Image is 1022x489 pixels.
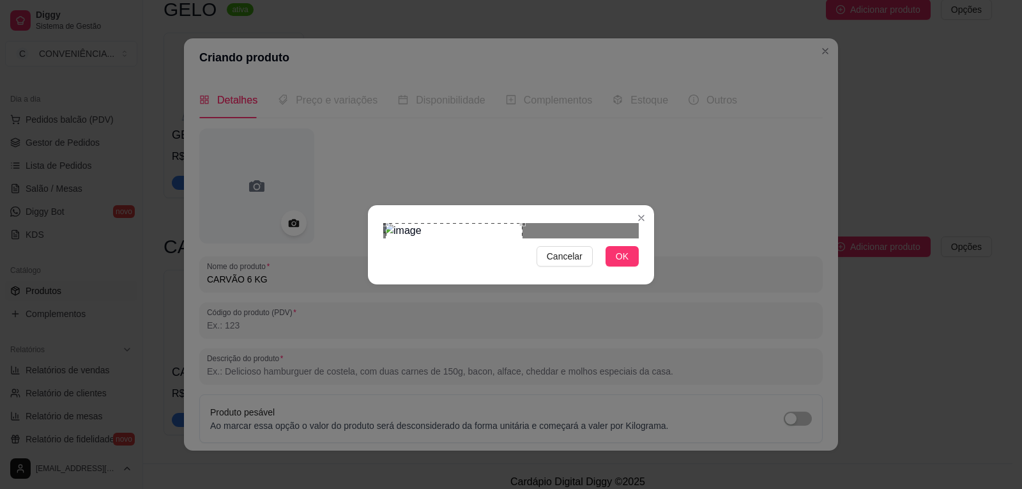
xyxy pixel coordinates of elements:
button: OK [606,246,639,267]
button: Cancelar [537,246,593,267]
div: Use the arrow keys to move the crop selection area [386,223,522,360]
span: OK [616,249,629,263]
span: Cancelar [547,249,583,263]
img: image [383,223,639,238]
button: Close [631,208,652,228]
